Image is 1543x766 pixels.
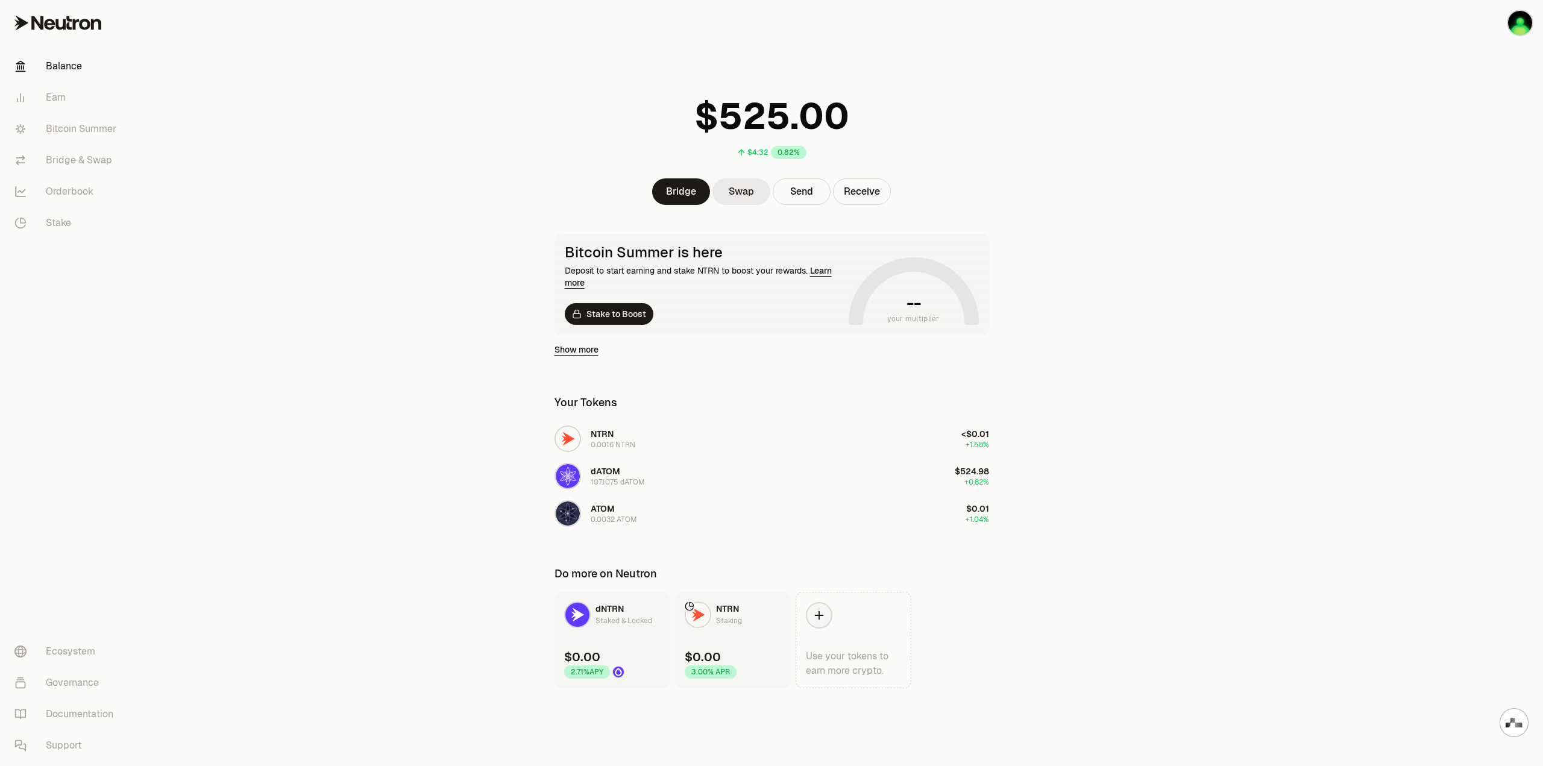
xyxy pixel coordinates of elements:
[565,265,844,289] div: Deposit to start earning and stake NTRN to boost your rewards.
[686,603,710,627] img: NTRN Logo
[675,592,791,688] a: NTRN LogoNTRNStaking$0.003.00% APR
[5,699,130,730] a: Documentation
[833,178,891,205] button: Receive
[966,440,989,450] span: +1.58%
[806,649,901,678] div: Use your tokens to earn more crypto.
[685,665,737,679] div: 3.00% APR
[555,394,617,411] div: Your Tokens
[747,148,768,157] div: $4.32
[547,495,996,532] button: ATOM LogoATOM0.0032 ATOM$0.01+1.04%
[564,665,610,679] div: 2.71% APY
[652,178,710,205] a: Bridge
[555,565,657,582] div: Do more on Neutron
[5,207,130,239] a: Stake
[591,503,615,514] span: ATOM
[5,113,130,145] a: Bitcoin Summer
[596,615,652,627] div: Staked & Locked
[613,667,624,677] img: Drop
[547,458,996,494] button: dATOM LogodATOM107.1075 dATOM$524.98+0.82%
[591,440,635,450] div: 0.0016 NTRN
[716,615,742,627] div: Staking
[887,313,940,325] span: your multiplier
[5,176,130,207] a: Orderbook
[547,421,996,457] button: NTRN LogoNTRN0.0016 NTRN<$0.01+1.58%
[5,51,130,82] a: Balance
[966,503,989,514] span: $0.01
[565,303,653,325] a: Stake to Boost
[796,592,911,688] a: Use your tokens to earn more crypto.
[712,178,770,205] a: Swap
[555,592,670,688] a: dNTRN LogodNTRNStaked & Locked$0.002.71%APYDrop
[564,648,600,665] div: $0.00
[955,466,989,477] span: $524.98
[5,730,130,761] a: Support
[716,603,739,614] span: NTRN
[685,648,721,665] div: $0.00
[773,178,831,205] button: Send
[5,636,130,667] a: Ecosystem
[556,464,580,488] img: dATOM Logo
[556,501,580,526] img: ATOM Logo
[966,515,989,524] span: +1.04%
[964,477,989,487] span: +0.82%
[565,244,844,261] div: Bitcoin Summer is here
[907,294,920,313] h1: --
[771,146,806,159] div: 0.82%
[596,603,624,614] span: dNTRN
[565,603,589,627] img: dNTRN Logo
[591,429,614,439] span: NTRN
[591,466,620,477] span: dATOM
[5,667,130,699] a: Governance
[961,429,989,439] span: <$0.01
[555,344,599,356] a: Show more
[5,82,130,113] a: Earn
[556,427,580,451] img: NTRN Logo
[591,477,645,487] div: 107.1075 dATOM
[591,515,637,524] div: 0.0032 ATOM
[5,145,130,176] a: Bridge & Swap
[1508,11,1532,35] img: KP2
[1506,718,1523,727] img: svg+xml,%3Csvg%20xmlns%3D%22http%3A%2F%2Fwww.w3.org%2F2000%2Fsvg%22%20width%3D%2228%22%20height%3...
